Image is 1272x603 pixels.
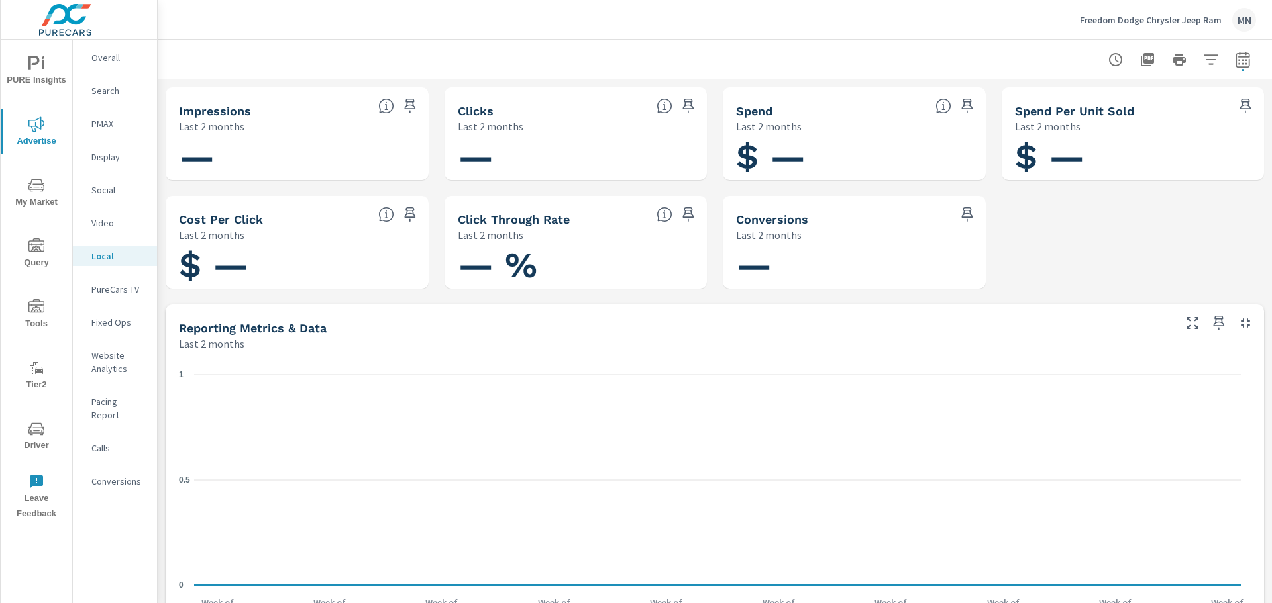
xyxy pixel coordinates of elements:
p: PMAX [91,117,146,130]
div: Video [73,213,157,233]
span: Query [5,238,68,271]
h5: Impressions [179,104,251,118]
div: Local [73,246,157,266]
h5: Clicks [458,104,494,118]
span: Save this to your personalized report [678,95,699,116]
p: Last 2 months [736,118,802,134]
h1: — % [458,243,694,288]
span: Leave Feedback [5,474,68,522]
span: Save this to your personalized report [1208,312,1230,334]
p: Pacing Report [91,395,146,422]
h5: Conversions [736,212,808,226]
text: 0.5 [179,475,190,485]
span: Average cost of each click. The calculation for this metric is: "Spend/Clicks". For example, if y... [378,207,394,222]
p: Last 2 months [1015,118,1081,134]
span: Percentage of users who viewed your campaigns who clicked through to your website. For example, i... [657,207,672,222]
p: Last 2 months [179,227,244,243]
p: PureCars TV [91,283,146,296]
div: Fixed Ops [73,312,157,332]
button: "Export Report to PDF" [1134,46,1161,73]
span: My Market [5,177,68,210]
span: Save this to your personalized report [399,95,421,116]
button: Apply Filters [1198,46,1224,73]
span: Save this to your personalized report [957,95,978,116]
div: Conversions [73,471,157,491]
span: The number of times an ad was shown on your behalf. [Source: This data is provided by the Local a... [378,98,394,114]
h1: — [458,134,694,179]
div: Pacing Report [73,392,157,425]
div: Search [73,81,157,101]
span: PURE Insights [5,56,68,88]
span: Save this to your personalized report [399,204,421,225]
p: Last 2 months [458,118,523,134]
div: MN [1232,8,1256,32]
div: nav menu [1,40,72,527]
p: Display [91,150,146,163]
span: Advertise [5,116,68,149]
h5: Spend Per Unit Sold [1015,104,1134,118]
h1: — [736,243,973,288]
span: Save this to your personalized report [678,204,699,225]
span: Save this to your personalized report [1235,95,1256,116]
p: Freedom Dodge Chrysler Jeep Ram [1080,14,1222,26]
h1: $ — [1015,134,1251,179]
p: Local [91,250,146,263]
h1: $ — [736,134,973,179]
div: PureCars TV [73,279,157,299]
button: Select Date Range [1230,46,1256,73]
h1: — [179,134,415,179]
p: Last 2 months [179,336,244,351]
span: The number of times an ad was clicked by a consumer. [Source: This data is provided by the Local ... [657,98,672,114]
p: Video [91,216,146,230]
span: Save this to your personalized report [957,204,978,225]
h5: Cost Per Click [179,212,263,226]
div: Social [73,180,157,200]
p: Social [91,183,146,197]
h5: Reporting Metrics & Data [179,321,327,335]
span: The amount of money spent on advertising during the period. [Source: This data is provided by the... [935,98,951,114]
div: Overall [73,48,157,68]
div: Display [73,147,157,167]
text: 0 [179,580,184,590]
text: 1 [179,370,184,379]
p: Search [91,84,146,97]
div: Website Analytics [73,346,157,379]
p: Last 2 months [179,118,244,134]
p: Overall [91,51,146,64]
button: Print Report [1166,46,1192,73]
h5: Spend [736,104,772,118]
span: Tier2 [5,360,68,393]
button: Minimize Widget [1235,312,1256,334]
div: Calls [73,438,157,458]
p: Calls [91,441,146,455]
p: Last 2 months [458,227,523,243]
h5: Click Through Rate [458,212,570,226]
p: Last 2 months [736,227,802,243]
button: Make Fullscreen [1182,312,1203,334]
div: PMAX [73,114,157,134]
span: Tools [5,299,68,332]
p: Fixed Ops [91,316,146,329]
p: Website Analytics [91,349,146,375]
p: Conversions [91,475,146,488]
span: Driver [5,421,68,453]
h1: $ — [179,243,415,288]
